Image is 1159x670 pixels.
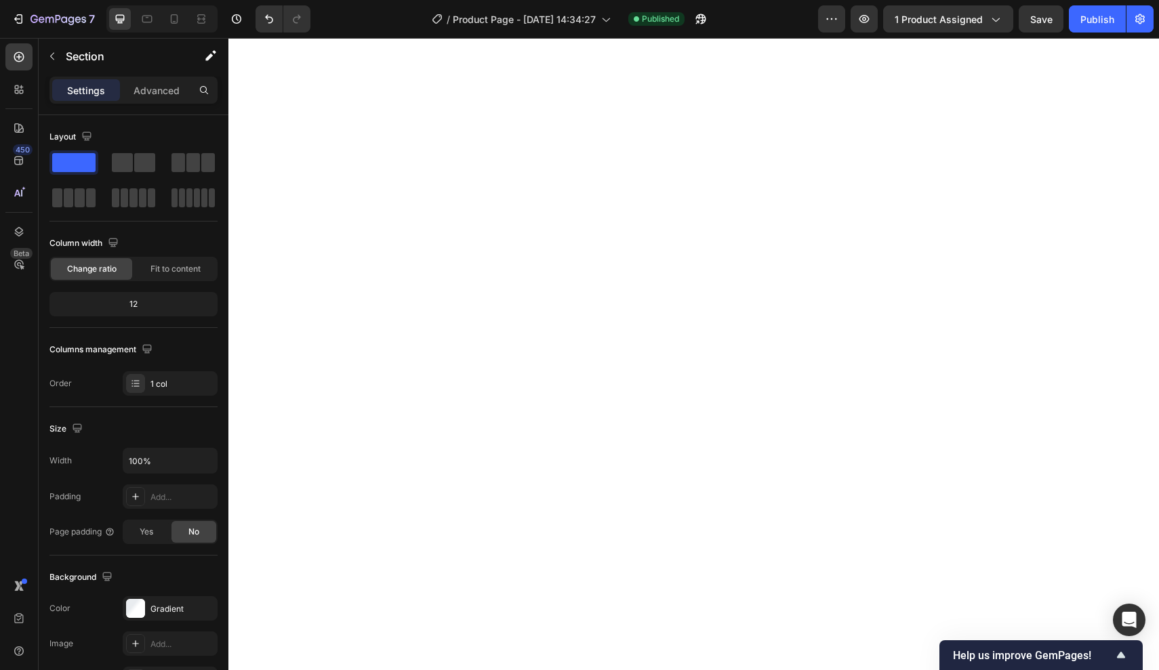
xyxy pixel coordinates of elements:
div: Page padding [49,526,115,538]
div: Color [49,602,70,614]
p: Advanced [134,83,180,98]
div: Beta [10,248,33,259]
div: Size [49,420,85,438]
div: Undo/Redo [256,5,310,33]
span: Published [642,13,679,25]
div: Order [49,377,72,390]
div: Gradient [150,603,214,615]
p: Settings [67,83,105,98]
span: Save [1030,14,1053,25]
div: Layout [49,128,95,146]
div: Image [49,637,73,650]
div: Add... [150,491,214,503]
div: Columns management [49,341,155,359]
button: Publish [1069,5,1126,33]
span: No [188,526,199,538]
div: 1 col [150,378,214,390]
p: 7 [89,11,95,27]
span: Fit to content [150,263,201,275]
span: Yes [140,526,153,538]
div: Publish [1080,12,1114,26]
button: Show survey - Help us improve GemPages! [953,647,1129,663]
div: 450 [13,144,33,155]
div: Background [49,568,115,587]
span: Help us improve GemPages! [953,649,1113,662]
div: Open Intercom Messenger [1113,604,1145,636]
span: Product Page - [DATE] 14:34:27 [453,12,596,26]
div: Add... [150,638,214,650]
span: Change ratio [67,263,117,275]
input: Auto [123,448,217,473]
button: 7 [5,5,101,33]
div: Width [49,455,72,467]
span: / [447,12,450,26]
div: Padding [49,490,81,503]
button: Save [1019,5,1063,33]
div: Column width [49,234,121,253]
span: 1 product assigned [895,12,983,26]
button: 1 product assigned [883,5,1013,33]
iframe: Design area [228,38,1159,670]
div: 12 [52,295,215,314]
p: Section [66,48,177,64]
